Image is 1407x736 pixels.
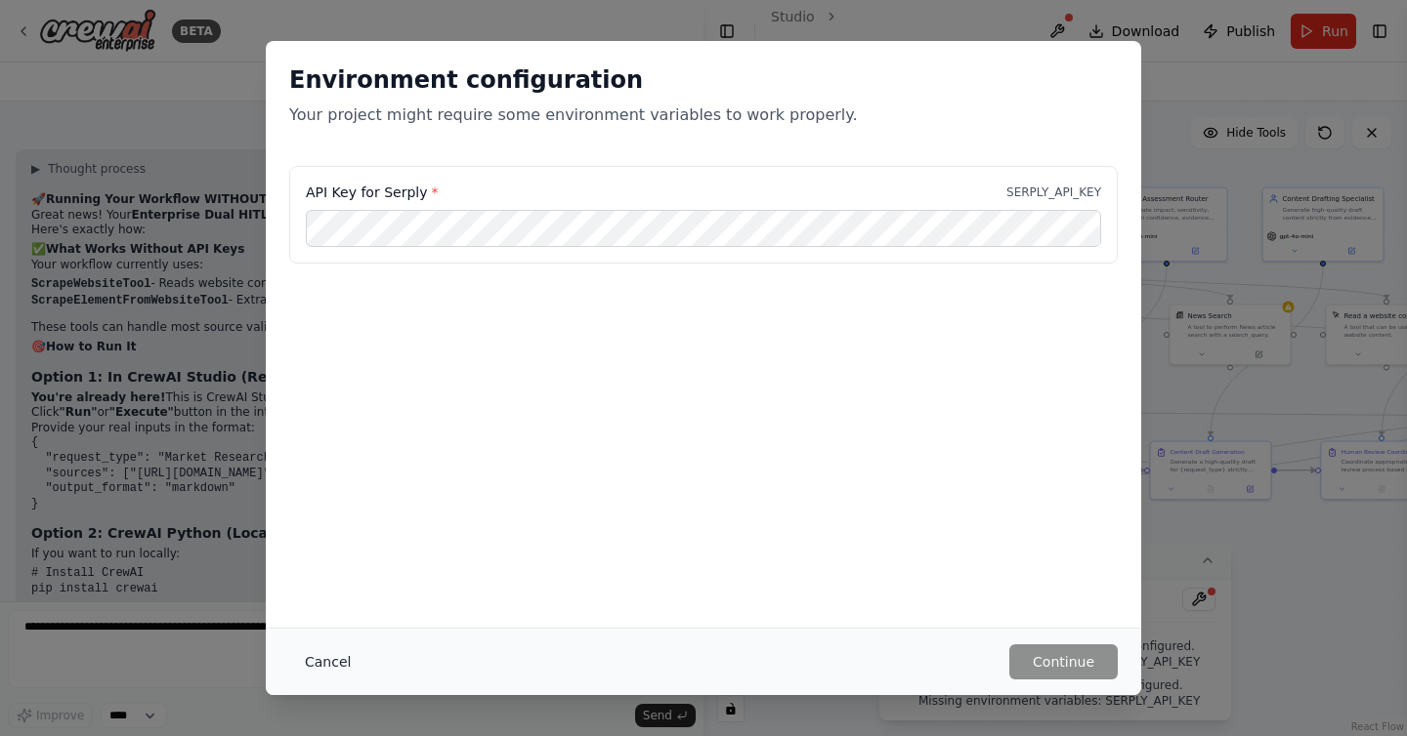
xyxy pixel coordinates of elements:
h2: Environment configuration [289,64,1118,96]
button: Continue [1009,644,1118,679]
p: SERPLY_API_KEY [1006,184,1101,200]
label: API Key for Serply [306,183,438,202]
button: Cancel [289,644,366,679]
p: Your project might require some environment variables to work properly. [289,103,1118,127]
